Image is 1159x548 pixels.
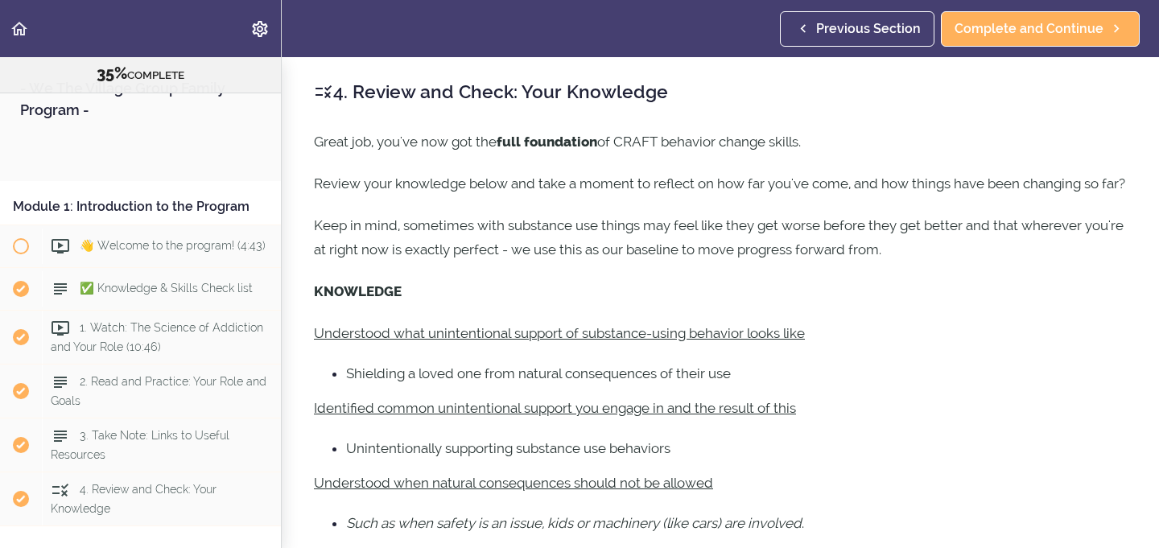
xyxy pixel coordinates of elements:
[80,239,266,252] span: 👋 Welcome to the program! (4:43)
[80,282,253,295] span: ✅ Knowledge & Skills Check list
[346,365,731,381] span: Shielding a loved one from natural consequences of their use
[346,515,802,531] em: Such as when safety is an issue, kids or machinery (like cars) are involved
[314,134,497,150] span: Great job, you've now got the
[314,175,1125,192] span: Review your knowledge below and take a moment to reflect on how far you've come, and how things h...
[10,19,29,39] svg: Back to course curriculum
[314,325,805,341] u: Understood what unintentional support of substance-using behavior looks like
[250,19,270,39] svg: Settings Menu
[51,321,263,352] span: 1. Watch: The Science of Addiction and Your Role (10:46)
[314,217,1124,258] span: Keep in mind, sometimes with substance use things may feel like they get worse before they get be...
[314,78,1127,105] h2: 4. Review and Check: Your Knowledge
[816,19,921,39] span: Previous Section
[346,440,670,456] span: Unintentionally supporting substance use behaviors
[597,134,801,150] span: of CRAFT behavior change skills.
[97,64,127,83] span: 35%
[314,283,402,299] strong: KNOWLEDGE
[497,134,597,150] strong: full foundation
[314,400,796,416] u: Identified common unintentional support you engage in and the result of this
[51,483,217,514] span: 4. Review and Check: Your Knowledge
[941,11,1140,47] a: Complete and Continue
[20,64,261,84] div: COMPLETE
[780,11,934,47] a: Previous Section
[802,515,804,531] span: .
[51,429,229,460] span: 3. Take Note: Links to Useful Resources
[314,475,713,491] u: Understood when natural consequences should not be allowed
[51,375,266,406] span: 2. Read and Practice: Your Role and Goals
[955,19,1103,39] span: Complete and Continue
